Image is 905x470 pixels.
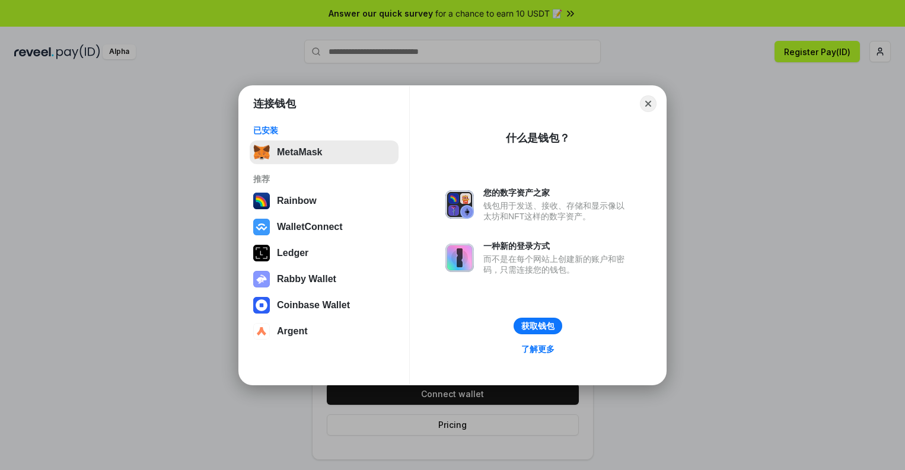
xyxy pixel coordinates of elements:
a: 了解更多 [514,341,562,357]
button: Rainbow [250,189,399,213]
div: WalletConnect [277,222,343,232]
img: svg+xml,%3Csvg%20width%3D%2228%22%20height%3D%2228%22%20viewBox%3D%220%200%2028%2028%22%20fill%3D... [253,323,270,340]
div: Rainbow [277,196,317,206]
div: 推荐 [253,174,395,184]
div: Coinbase Wallet [277,300,350,311]
div: 已安装 [253,125,395,136]
button: 获取钱包 [514,318,562,334]
img: svg+xml,%3Csvg%20xmlns%3D%22http%3A%2F%2Fwww.w3.org%2F2000%2Fsvg%22%20fill%3D%22none%22%20viewBox... [445,190,474,219]
div: 您的数字资产之家 [483,187,630,198]
img: svg+xml,%3Csvg%20width%3D%2228%22%20height%3D%2228%22%20viewBox%3D%220%200%2028%2028%22%20fill%3D... [253,219,270,235]
button: Argent [250,319,399,343]
div: 钱包用于发送、接收、存储和显示像以太坊和NFT这样的数字资产。 [483,200,630,222]
div: 一种新的登录方式 [483,241,630,251]
button: Rabby Wallet [250,267,399,291]
button: Ledger [250,241,399,265]
h1: 连接钱包 [253,97,296,111]
div: Rabby Wallet [277,274,336,284]
img: svg+xml,%3Csvg%20fill%3D%22none%22%20height%3D%2233%22%20viewBox%3D%220%200%2035%2033%22%20width%... [253,144,270,161]
div: 了解更多 [521,344,555,354]
button: MetaMask [250,140,399,164]
img: svg+xml,%3Csvg%20xmlns%3D%22http%3A%2F%2Fwww.w3.org%2F2000%2Fsvg%22%20fill%3D%22none%22%20viewBox... [253,271,270,287]
img: svg+xml,%3Csvg%20width%3D%2228%22%20height%3D%2228%22%20viewBox%3D%220%200%2028%2028%22%20fill%3D... [253,297,270,314]
button: Coinbase Wallet [250,293,399,317]
img: svg+xml,%3Csvg%20width%3D%22120%22%20height%3D%22120%22%20viewBox%3D%220%200%20120%20120%22%20fil... [253,193,270,209]
div: 获取钱包 [521,321,555,331]
div: Ledger [277,248,308,258]
img: svg+xml,%3Csvg%20xmlns%3D%22http%3A%2F%2Fwww.w3.org%2F2000%2Fsvg%22%20fill%3D%22none%22%20viewBox... [445,244,474,272]
div: 而不是在每个网站上创建新的账户和密码，只需连接您的钱包。 [483,254,630,275]
img: svg+xml,%3Csvg%20xmlns%3D%22http%3A%2F%2Fwww.w3.org%2F2000%2Fsvg%22%20width%3D%2228%22%20height%3... [253,245,270,261]
div: MetaMask [277,147,322,158]
div: 什么是钱包？ [506,131,570,145]
button: WalletConnect [250,215,399,239]
div: Argent [277,326,308,337]
button: Close [640,95,657,112]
